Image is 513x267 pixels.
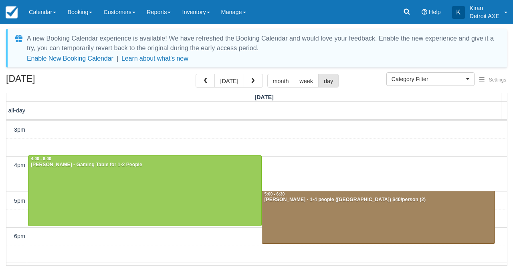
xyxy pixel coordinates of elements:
span: 4pm [14,162,25,168]
p: Detroit AXE [470,12,499,20]
button: Category Filter [386,72,475,86]
span: Settings [489,77,506,83]
img: checkfront-main-nav-mini-logo.png [6,6,18,18]
span: Help [429,9,441,15]
span: Category Filter [392,75,464,83]
span: 4:00 - 6:00 [31,157,51,161]
a: Learn about what's new [121,55,188,62]
span: 5:00 - 6:30 [265,192,285,196]
h2: [DATE] [6,74,107,89]
div: [PERSON_NAME] - 1-4 people ([GEOGRAPHIC_DATA]) $40/person (2) [264,197,493,203]
p: Kiran [470,4,499,12]
i: Help [422,9,427,15]
span: [DATE] [254,94,274,100]
span: 3pm [14,126,25,133]
button: Settings [475,74,511,86]
div: A new Booking Calendar experience is available! We have refreshed the Booking Calendar and would ... [27,34,497,53]
span: 6pm [14,233,25,239]
span: 5pm [14,198,25,204]
button: Enable New Booking Calendar [27,55,113,63]
a: 4:00 - 6:00[PERSON_NAME] - Gaming Table for 1-2 People [28,155,262,226]
span: | [117,55,118,62]
span: all-day [8,107,25,114]
button: week [294,74,319,88]
div: [PERSON_NAME] - Gaming Table for 1-2 People [30,162,259,168]
button: [DATE] [214,74,244,88]
a: 5:00 - 6:30[PERSON_NAME] - 1-4 people ([GEOGRAPHIC_DATA]) $40/person (2) [262,191,495,244]
button: day [318,74,339,88]
div: K [452,6,465,19]
button: month [267,74,295,88]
